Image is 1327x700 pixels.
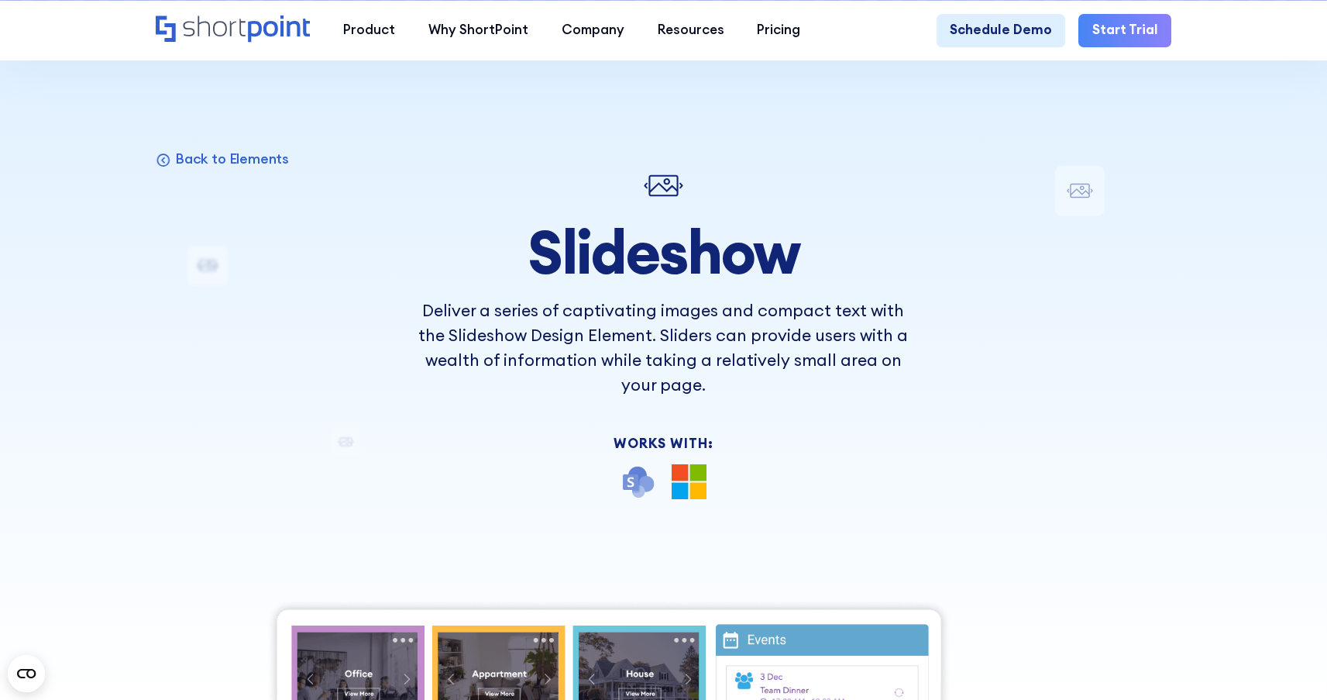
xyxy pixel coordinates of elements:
img: Microsoft 365 logo [672,464,706,499]
img: SharePoint icon [621,464,655,499]
div: Company [562,20,624,40]
div: Resources [658,20,724,40]
a: Start Trial [1078,14,1171,47]
a: Back to Elements [156,150,289,167]
div: Works With: [414,437,912,450]
a: Schedule Demo [937,14,1065,47]
iframe: Chat Widget [1048,520,1327,700]
h1: Slideshow [414,219,912,285]
div: Product [343,20,395,40]
div: Why ShortPoint [428,20,528,40]
img: Slideshow [644,166,683,205]
p: Deliver a series of captivating images and compact text with the Slideshow Design Element. Slider... [414,298,912,398]
button: Open CMP widget [8,655,45,692]
p: Back to Elements [175,150,289,167]
a: Company [545,14,641,47]
a: Home [156,16,310,44]
a: Resources [641,14,741,47]
a: Product [327,14,412,47]
div: Pricing [757,20,800,40]
a: Pricing [741,14,817,47]
a: Why ShortPoint [412,14,545,47]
